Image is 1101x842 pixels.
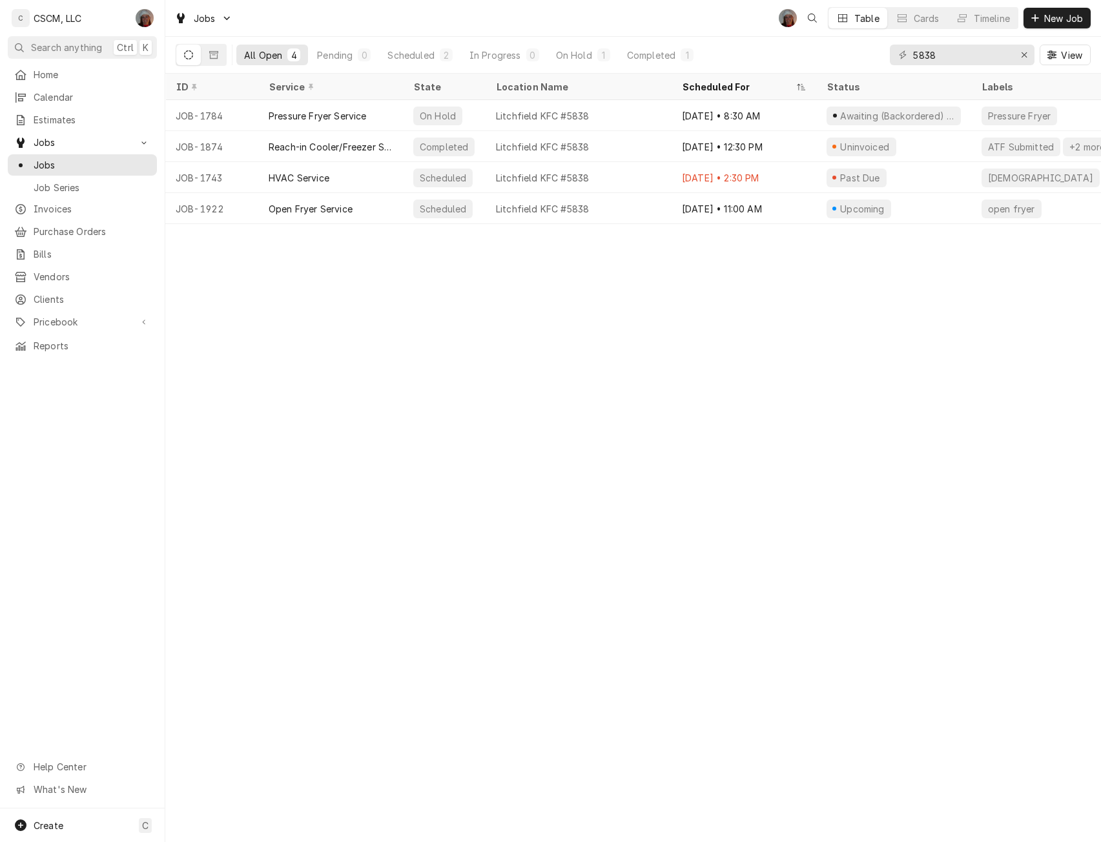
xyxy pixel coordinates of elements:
div: Table [854,12,880,25]
div: HVAC Service [269,171,329,185]
div: Completed [627,48,675,62]
span: Purchase Orders [34,225,150,238]
div: [DATE] • 11:00 AM [672,193,816,224]
span: Calendar [34,90,150,104]
div: CSCM, LLC's Avatar [12,9,30,27]
span: Bills [34,247,150,261]
div: Completed [418,140,469,154]
button: Open search [802,8,823,28]
a: Reports [8,335,157,356]
a: Invoices [8,198,157,220]
a: Vendors [8,266,157,287]
div: ID [176,80,245,94]
div: JOB-1922 [165,193,258,224]
a: Calendar [8,87,157,108]
a: Clients [8,289,157,310]
button: Search anythingCtrlK [8,36,157,59]
div: 1 [683,48,691,62]
a: Job Series [8,177,157,198]
div: 0 [360,48,368,62]
div: State [413,80,475,94]
a: Go to Pricebook [8,311,157,333]
div: Location Name [496,80,659,94]
a: Go to Jobs [8,132,157,153]
div: Scheduled [418,202,468,216]
div: [DATE] • 12:30 PM [672,131,816,162]
div: Service [269,80,390,94]
div: JOB-1784 [165,100,258,131]
span: Reports [34,339,150,353]
div: open fryer [987,202,1036,216]
span: Clients [34,293,150,306]
div: All Open [244,48,282,62]
div: Scheduled For [682,80,793,94]
div: Uninvoiced [839,140,891,154]
span: Ctrl [117,41,134,54]
div: 0 [529,48,537,62]
span: Home [34,68,150,81]
div: 4 [290,48,298,62]
span: Job Series [34,181,150,194]
div: [DEMOGRAPHIC_DATA] [987,171,1095,185]
div: Reach-in Cooler/Freezer Service [269,140,393,154]
div: Awaiting (Backordered) Parts [839,109,956,123]
span: Jobs [34,158,150,172]
a: Jobs [8,154,157,176]
div: Pressure Fryer Service [269,109,367,123]
span: New Job [1042,12,1086,25]
span: Help Center [34,760,149,774]
span: View [1058,48,1085,62]
div: 2 [442,48,450,62]
span: Jobs [194,12,216,25]
div: Litchfield KFC #5838 [496,171,589,185]
a: Go to What's New [8,779,157,800]
span: K [143,41,149,54]
div: [DATE] • 2:30 PM [672,162,816,193]
div: On Hold [418,109,457,123]
button: New Job [1024,8,1091,28]
span: Vendors [34,270,150,283]
div: Status [827,80,958,94]
div: JOB-1743 [165,162,258,193]
div: C [12,9,30,27]
span: C [142,819,149,832]
a: Go to Jobs [169,8,238,29]
div: Scheduled [418,171,468,185]
div: Dena Vecchetti's Avatar [136,9,154,27]
div: Timeline [974,12,1010,25]
div: Litchfield KFC #5838 [496,109,589,123]
button: View [1040,45,1091,65]
div: CSCM, LLC [34,12,81,25]
button: Erase input [1014,45,1034,65]
div: Pending [317,48,353,62]
div: Cards [914,12,940,25]
div: Pressure Fryer [987,109,1052,123]
div: On Hold [556,48,592,62]
span: Invoices [34,202,150,216]
a: Purchase Orders [8,221,157,242]
a: Home [8,64,157,85]
input: Keyword search [913,45,1010,65]
a: Bills [8,243,157,265]
div: Scheduled [387,48,434,62]
div: In Progress [469,48,521,62]
div: JOB-1874 [165,131,258,162]
div: Litchfield KFC #5838 [496,202,589,216]
a: Estimates [8,109,157,130]
span: Jobs [34,136,131,149]
span: Pricebook [34,315,131,329]
span: Estimates [34,113,150,127]
div: Upcoming [839,202,887,216]
div: 1 [600,48,608,62]
span: Search anything [31,41,102,54]
div: [DATE] • 8:30 AM [672,100,816,131]
div: DV [136,9,154,27]
a: Go to Help Center [8,756,157,777]
span: What's New [34,783,149,796]
span: Create [34,820,63,831]
div: Past Due [839,171,882,185]
div: DV [779,9,797,27]
div: Open Fryer Service [269,202,353,216]
div: ATF Submitted [987,140,1055,154]
div: Dena Vecchetti's Avatar [779,9,797,27]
